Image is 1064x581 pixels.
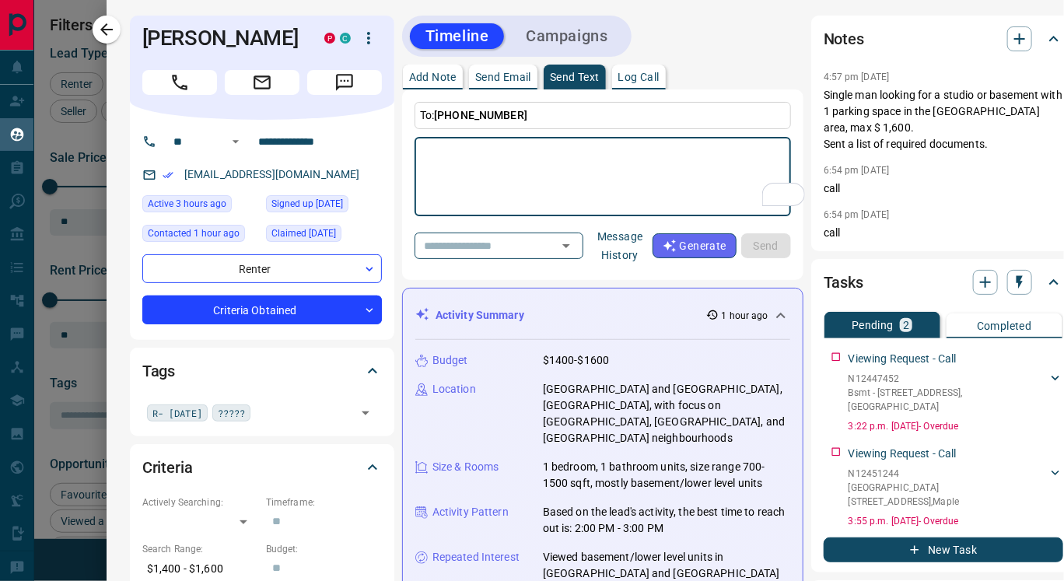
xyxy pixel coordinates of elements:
p: 1 hour ago [722,309,768,323]
div: Criteria [142,449,382,486]
span: Signed up [DATE] [271,196,343,212]
button: Open [226,132,245,151]
span: [PHONE_NUMBER] [434,109,527,121]
div: Tags [142,352,382,390]
p: $1400-$1600 [543,352,609,369]
p: Send Email [475,72,531,82]
button: Message History [588,224,653,268]
div: Mon Sep 22 2025 [266,225,382,247]
p: Viewing Request - Call [849,351,957,367]
p: Activity Pattern [432,504,509,520]
p: Pending [852,320,894,331]
span: Claimed [DATE] [271,226,336,241]
p: To: [415,102,791,129]
div: Tasks [824,264,1063,301]
p: [GEOGRAPHIC_DATA][STREET_ADDRESS] , Maple [849,481,1048,509]
p: Actively Searching: [142,495,258,509]
p: 4:57 pm [DATE] [824,72,890,82]
h1: [PERSON_NAME] [142,26,301,51]
p: [GEOGRAPHIC_DATA] and [GEOGRAPHIC_DATA], [GEOGRAPHIC_DATA], with focus on [GEOGRAPHIC_DATA], [GEO... [543,381,790,446]
p: Budget [432,352,468,369]
p: 2 [903,320,909,331]
p: 6:54 pm [DATE] [824,209,890,220]
p: Send Text [550,72,600,82]
span: ????? [218,405,246,421]
svg: Email Verified [163,170,173,180]
button: Generate [653,233,737,258]
p: Activity Summary [436,307,524,324]
p: 1 bedroom, 1 bathroom units, size range 700-1500 sqft, mostly basement/lower level units [543,459,790,492]
div: N12451244[GEOGRAPHIC_DATA][STREET_ADDRESS],Maple [849,464,1063,512]
button: Timeline [410,23,505,49]
div: Criteria Obtained [142,296,382,324]
p: call [824,180,1063,197]
div: Mon Sep 22 2025 [266,195,382,217]
p: Add Note [409,72,457,82]
p: N12451244 [849,467,1048,481]
span: R- [DATE] [152,405,202,421]
p: Timeframe: [266,495,382,509]
div: Wed Oct 15 2025 [142,195,258,217]
p: Viewing Request - Call [849,446,957,462]
textarea: To enrich screen reader interactions, please activate Accessibility in Grammarly extension settings [425,144,780,210]
button: Open [555,235,577,257]
a: [EMAIL_ADDRESS][DOMAIN_NAME] [184,168,360,180]
div: Renter [142,254,382,283]
h2: Criteria [142,455,193,480]
div: Notes [824,20,1063,58]
div: N12447452Bsmt - [STREET_ADDRESS],[GEOGRAPHIC_DATA] [849,369,1063,417]
h2: Tasks [824,270,863,295]
p: Completed [977,320,1032,331]
span: Call [142,70,217,95]
h2: Tags [142,359,175,383]
p: 6:54 pm [DATE] [824,165,890,176]
span: Contacted 1 hour ago [148,226,240,241]
h2: Notes [824,26,864,51]
p: Location [432,381,476,397]
p: Budget: [266,542,382,556]
div: property.ca [324,33,335,44]
p: Based on the lead's activity, the best time to reach out is: 2:00 PM - 3:00 PM [543,504,790,537]
p: N12447452 [849,372,1048,386]
span: Message [307,70,382,95]
span: Active 3 hours ago [148,196,226,212]
p: Log Call [618,72,660,82]
button: Open [355,402,376,424]
p: Size & Rooms [432,459,499,475]
p: Bsmt - [STREET_ADDRESS] , [GEOGRAPHIC_DATA] [849,386,1048,414]
p: Single man looking for a studio or basement with 1 parking space in the [GEOGRAPHIC_DATA] area, m... [824,87,1063,152]
p: 3:55 p.m. [DATE] - Overdue [849,514,1063,528]
button: New Task [824,537,1063,562]
p: call [824,225,1063,241]
span: Email [225,70,299,95]
div: Wed Oct 15 2025 [142,225,258,247]
button: Campaigns [510,23,623,49]
p: Repeated Interest [432,549,520,565]
div: condos.ca [340,33,351,44]
p: 3:22 p.m. [DATE] - Overdue [849,419,1063,433]
div: Activity Summary1 hour ago [415,301,790,330]
p: Search Range: [142,542,258,556]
